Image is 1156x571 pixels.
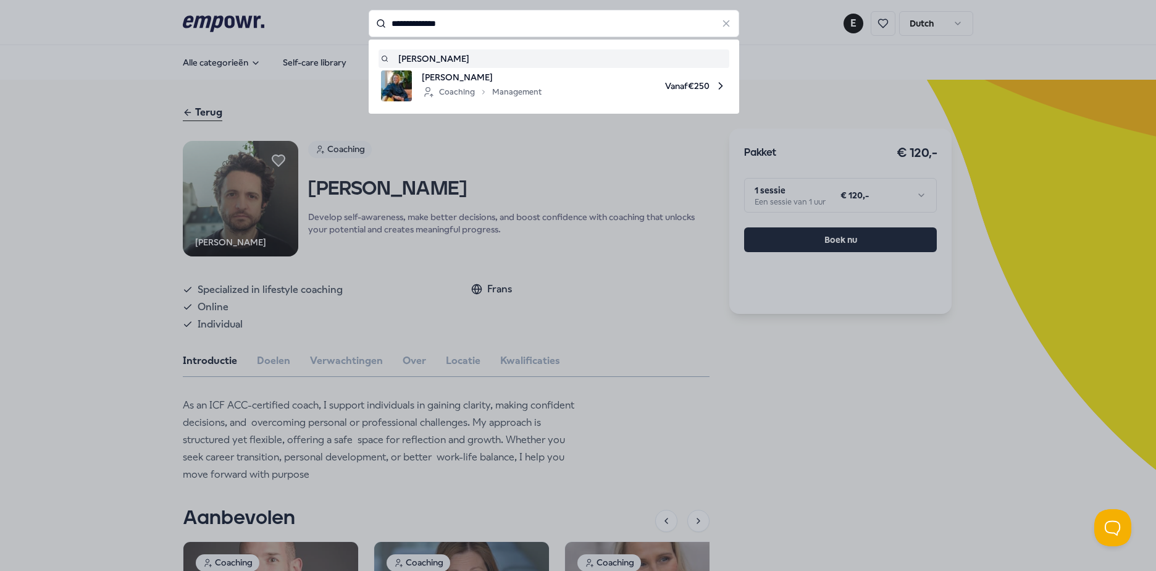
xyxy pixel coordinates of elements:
a: [PERSON_NAME] [381,52,727,66]
span: [PERSON_NAME] [422,70,542,84]
img: product image [381,70,412,101]
span: Vanaf € 250 [551,70,727,101]
div: Coaching Management [422,85,542,99]
iframe: Help Scout Beacon - Open [1094,509,1131,546]
input: Search for products, categories or subcategories [369,10,739,37]
a: product image[PERSON_NAME]CoachingManagementVanaf€250 [381,70,727,101]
